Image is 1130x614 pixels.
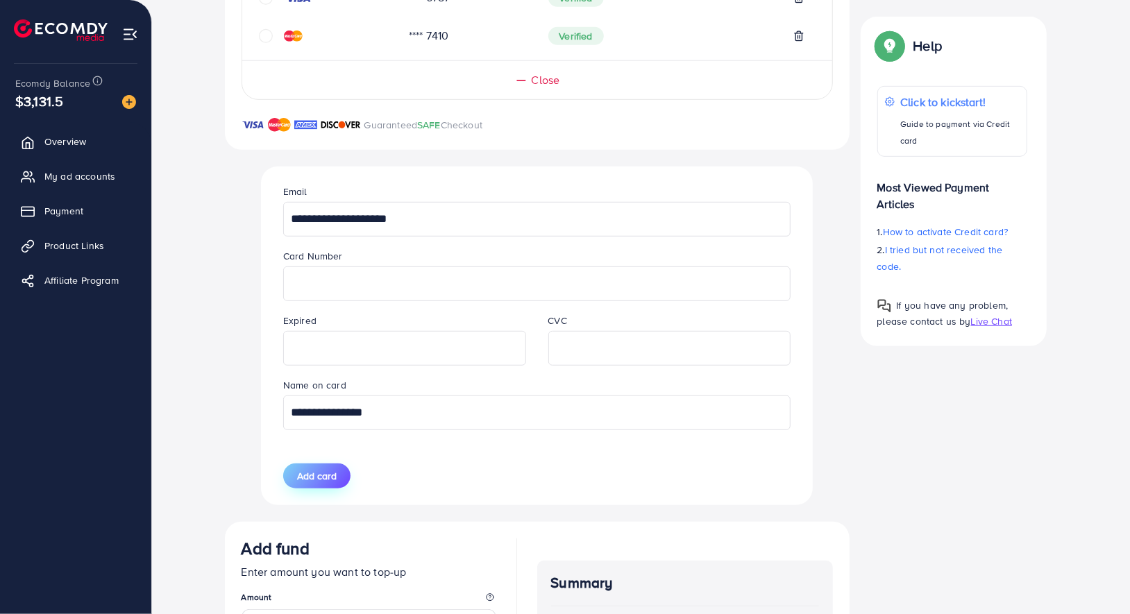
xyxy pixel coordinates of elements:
[877,223,1027,240] p: 1.
[900,94,1019,110] p: Click to kickstart!
[291,268,783,299] iframe: Secure card number input frame
[532,72,560,88] span: Close
[122,26,138,42] img: menu
[259,29,273,43] svg: circle
[291,333,518,364] iframe: Secure expiration date input frame
[242,538,310,558] h3: Add fund
[877,168,1027,212] p: Most Viewed Payment Articles
[364,117,483,133] p: Guaranteed Checkout
[44,273,119,287] span: Affiliate Program
[10,266,141,294] a: Affiliate Program
[44,239,104,253] span: Product Links
[268,117,291,133] img: brand
[883,225,1008,239] span: How to activate Credit card?
[284,31,303,42] img: credit
[913,37,943,54] p: Help
[877,33,902,58] img: Popup guide
[548,27,604,45] span: Verified
[283,249,343,263] label: Card Number
[15,76,90,90] span: Ecomdy Balance
[1071,552,1120,604] iframe: Chat
[242,591,497,608] legend: Amount
[44,204,83,218] span: Payment
[548,314,567,327] label: CVC
[297,469,337,483] span: Add card
[556,333,784,364] iframe: Secure CVC input frame
[877,241,1027,275] p: 2.
[877,299,891,313] img: Popup guide
[242,117,264,133] img: brand
[877,243,1003,273] span: I tried but not received the code.
[122,95,136,109] img: image
[44,169,115,183] span: My ad accounts
[294,117,317,133] img: brand
[13,83,65,121] span: $3,131.5
[417,118,441,132] span: SAFE
[877,298,1009,328] span: If you have any problem, please contact us by
[10,162,141,190] a: My ad accounts
[971,314,1012,328] span: Live Chat
[10,232,141,259] a: Product Links
[551,574,819,592] h4: Summary
[10,197,141,225] a: Payment
[44,135,86,148] span: Overview
[283,378,346,392] label: Name on card
[283,185,307,198] label: Email
[283,463,351,488] button: Add card
[14,19,108,41] img: logo
[242,563,497,580] p: Enter amount you want to top-up
[900,116,1019,149] p: Guide to payment via Credit card
[321,117,361,133] img: brand
[283,314,317,327] label: Expired
[10,128,141,155] a: Overview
